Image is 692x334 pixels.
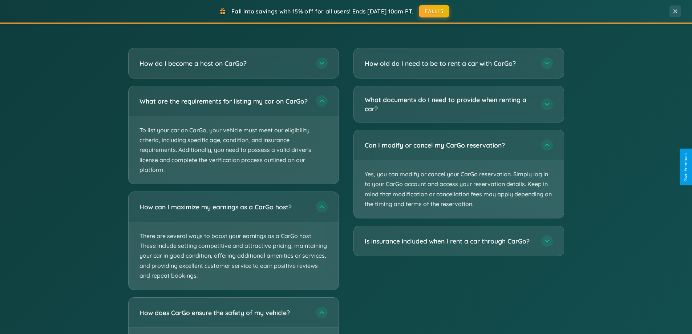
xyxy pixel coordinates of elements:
p: To list your car on CarGo, your vehicle must meet our eligibility criteria, including specific ag... [129,116,339,184]
span: Fall into savings with 15% off for all users! Ends [DATE] 10am PT. [231,8,413,15]
p: There are several ways to boost your earnings as a CarGo host. These include setting competitive ... [129,222,339,290]
h3: Can I modify or cancel my CarGo reservation? [365,141,534,150]
h3: How does CarGo ensure the safety of my vehicle? [139,308,309,317]
button: FALL15 [419,5,449,17]
h3: How do I become a host on CarGo? [139,59,309,68]
p: Yes, you can modify or cancel your CarGo reservation. Simply log in to your CarGo account and acc... [354,160,564,218]
h3: What are the requirements for listing my car on CarGo? [139,97,309,106]
div: Give Feedback [683,152,688,182]
h3: How can I maximize my earnings as a CarGo host? [139,202,309,212]
h3: How old do I need to be to rent a car with CarGo? [365,59,534,68]
h3: Is insurance included when I rent a car through CarGo? [365,237,534,246]
h3: What documents do I need to provide when renting a car? [365,95,534,113]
